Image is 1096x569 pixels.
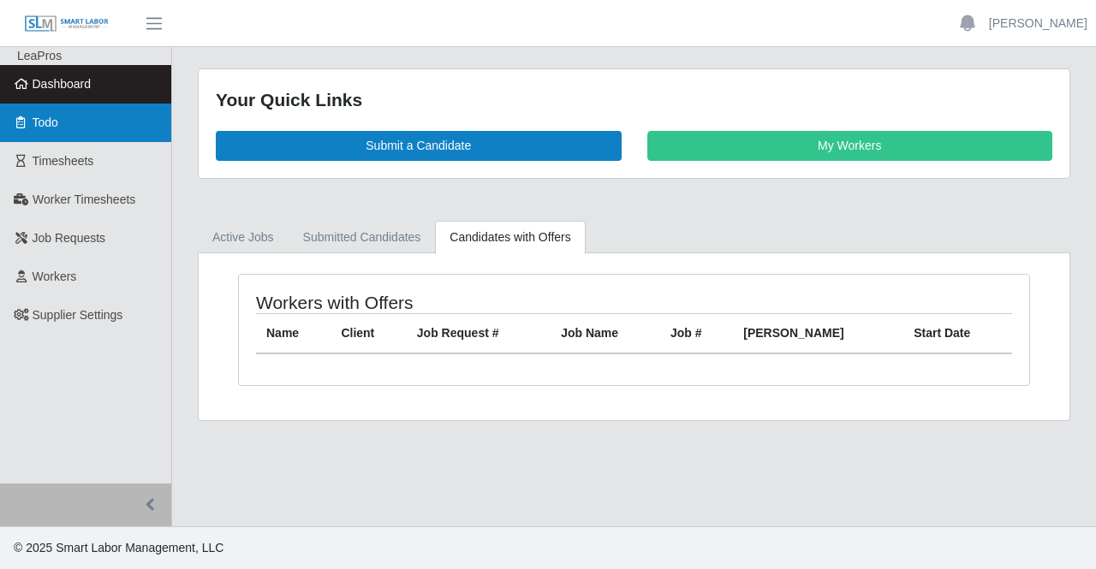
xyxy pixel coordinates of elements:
[14,541,223,554] span: © 2025 Smart Labor Management, LLC
[551,313,660,353] th: Job Name
[256,313,331,353] th: Name
[660,313,733,353] th: Job #
[216,131,622,161] a: Submit a Candidate
[647,131,1053,161] a: My Workers
[33,154,94,168] span: Timesheets
[289,221,436,254] a: Submitted Candidates
[216,86,1052,114] div: Your Quick Links
[256,292,556,313] h4: Workers with Offers
[17,49,62,62] span: LeaPros
[33,116,58,129] span: Todo
[331,313,406,353] th: Client
[33,77,92,91] span: Dashboard
[733,313,903,353] th: [PERSON_NAME]
[33,231,106,245] span: Job Requests
[903,313,1012,353] th: Start Date
[198,221,289,254] a: Active Jobs
[24,15,110,33] img: SLM Logo
[989,15,1087,33] a: [PERSON_NAME]
[435,221,585,254] a: Candidates with Offers
[33,270,77,283] span: Workers
[407,313,551,353] th: Job Request #
[33,308,123,322] span: Supplier Settings
[33,193,135,206] span: Worker Timesheets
